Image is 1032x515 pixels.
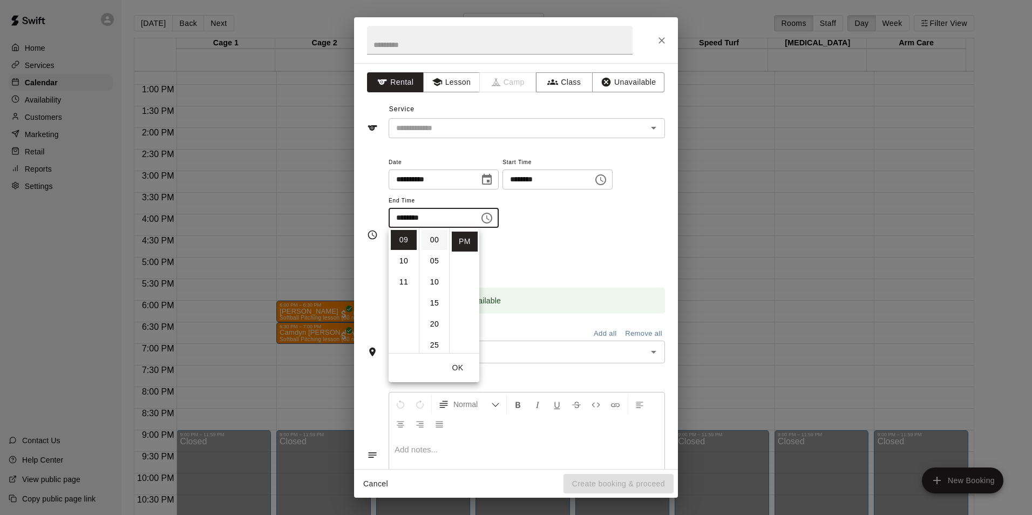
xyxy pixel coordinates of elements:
button: Justify Align [430,414,449,433]
button: Right Align [411,414,429,433]
button: Rental [367,72,424,92]
button: Open [646,344,661,360]
button: Undo [391,395,410,414]
button: Center Align [391,414,410,433]
span: Normal [453,399,491,410]
button: Formatting Options [434,395,504,414]
li: 20 minutes [422,314,447,334]
li: 5 minutes [422,251,447,271]
button: OK [440,358,475,378]
li: 0 minutes [422,230,447,250]
span: Notes [389,372,665,389]
button: Unavailable [592,72,664,92]
button: Cancel [358,474,393,494]
span: Start Time [503,155,613,170]
button: Lesson [423,72,480,92]
span: Date [389,155,499,170]
svg: Service [367,123,378,133]
button: Remove all [622,326,665,342]
li: 11 hours [391,272,417,292]
ul: Select meridiem [449,228,479,353]
button: Left Align [630,395,649,414]
li: 10 hours [391,251,417,271]
li: PM [452,232,478,252]
li: 25 minutes [422,335,447,355]
button: Redo [411,395,429,414]
button: Format Italics [528,395,547,414]
svg: Timing [367,229,378,240]
button: Class [536,72,593,92]
span: Service [389,105,415,113]
li: 9 hours [391,230,417,250]
li: 15 minutes [422,293,447,313]
button: Insert Link [606,395,624,414]
button: Insert Code [587,395,605,414]
span: End Time [389,194,499,208]
button: Format Bold [509,395,527,414]
li: 10 minutes [422,272,447,292]
span: Camps can only be created in the Services page [480,72,537,92]
ul: Select minutes [419,228,449,353]
button: Open [646,120,661,135]
button: Close [652,31,671,50]
button: Add all [588,326,622,342]
button: Choose time, selected time is 7:00 PM [590,169,612,191]
button: Choose time, selected time is 9:30 PM [476,207,498,229]
button: Format Underline [548,395,566,414]
svg: Rooms [367,347,378,357]
button: Format Strikethrough [567,395,586,414]
ul: Select hours [389,228,419,353]
svg: Notes [367,450,378,460]
button: Choose date, selected date is Aug 20, 2025 [476,169,498,191]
